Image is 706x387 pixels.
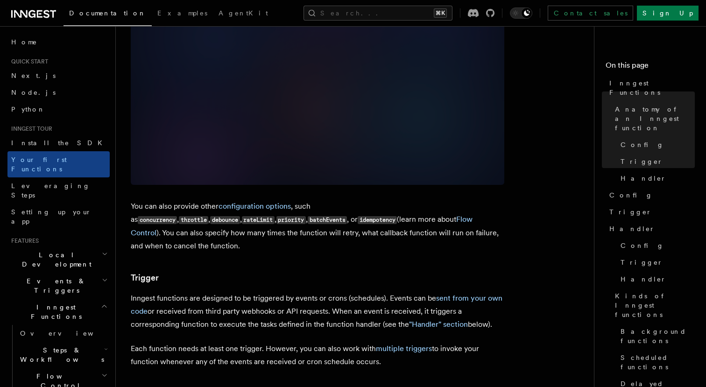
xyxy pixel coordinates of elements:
span: Handler [621,174,666,183]
code: rateLimit [242,216,275,224]
span: Handler [609,224,655,233]
a: Background functions [617,323,695,349]
code: batchEvents [308,216,347,224]
a: Handler [606,220,695,237]
code: debounce [210,216,240,224]
a: Examples [152,3,213,25]
span: Anatomy of an Inngest function [615,105,695,133]
a: Handler [617,271,695,288]
a: sent from your own code [131,294,502,316]
span: Inngest Functions [609,78,695,97]
h4: On this page [606,60,695,75]
span: Setting up your app [11,208,92,225]
a: Scheduled functions [617,349,695,375]
a: "Handler" section [409,320,468,329]
a: Home [7,34,110,50]
span: AgentKit [219,9,268,17]
a: Node.js [7,84,110,101]
span: Trigger [609,207,652,217]
span: Quick start [7,58,48,65]
span: Config [609,190,653,200]
a: Trigger [617,254,695,271]
button: Local Development [7,246,110,273]
span: Python [11,106,45,113]
span: Steps & Workflows [16,345,104,364]
span: Inngest tour [7,125,52,133]
span: Config [621,241,664,250]
span: Background functions [621,327,695,345]
span: Install the SDK [11,139,108,147]
a: Anatomy of an Inngest function [611,101,695,136]
a: multiple triggers [376,344,432,353]
span: Features [7,237,39,245]
span: Handler [621,274,666,284]
a: Config [617,237,695,254]
code: idempotency [358,216,397,224]
a: Python [7,101,110,118]
span: Next.js [11,72,56,79]
span: Documentation [69,9,146,17]
button: Steps & Workflows [16,342,110,368]
span: Config [621,140,664,149]
a: Handler [617,170,695,187]
span: Inngest Functions [7,303,101,321]
span: Trigger [621,258,663,267]
a: Install the SDK [7,134,110,151]
button: Events & Triggers [7,273,110,299]
span: Node.js [11,89,56,96]
a: Trigger [617,153,695,170]
a: Contact sales [548,6,633,21]
span: Trigger [621,157,663,166]
a: Sign Up [637,6,699,21]
kbd: ⌘K [434,8,447,18]
code: throttle [179,216,208,224]
a: Kinds of Inngest functions [611,288,695,323]
p: You can also provide other , such as , , , , , , or (learn more about ). You can also specify how... [131,200,504,253]
button: Inngest Functions [7,299,110,325]
span: Overview [20,330,116,337]
a: Trigger [131,271,159,284]
span: Leveraging Steps [11,182,90,199]
span: Kinds of Inngest functions [615,291,695,319]
code: priority [276,216,306,224]
span: Examples [157,9,207,17]
span: Local Development [7,250,102,269]
a: Setting up your app [7,204,110,230]
code: concurrency [138,216,177,224]
a: Documentation [64,3,152,26]
a: Trigger [606,204,695,220]
span: Events & Triggers [7,276,102,295]
p: Each function needs at least one trigger. However, you can also work with to invoke your function... [131,342,504,368]
a: Config [606,187,695,204]
a: Leveraging Steps [7,177,110,204]
a: Inngest Functions [606,75,695,101]
a: Config [617,136,695,153]
span: Scheduled functions [621,353,695,372]
a: Your first Functions [7,151,110,177]
button: Toggle dark mode [510,7,532,19]
span: Home [11,37,37,47]
a: Overview [16,325,110,342]
a: Flow Control [131,215,473,237]
a: configuration options [219,202,291,211]
a: AgentKit [213,3,274,25]
button: Search...⌘K [304,6,452,21]
span: Your first Functions [11,156,67,173]
p: Inngest functions are designed to be triggered by events or crons (schedules). Events can be or r... [131,292,504,331]
a: Next.js [7,67,110,84]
